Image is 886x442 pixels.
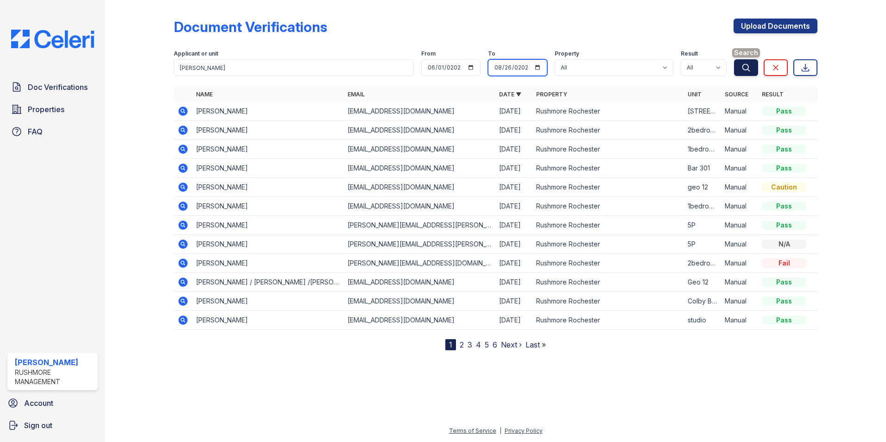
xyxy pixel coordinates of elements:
td: Manual [721,311,758,330]
a: 4 [476,340,481,349]
td: Manual [721,197,758,216]
a: Last » [525,340,546,349]
span: Sign out [24,420,52,431]
div: | [500,427,501,434]
a: Date ▼ [499,91,521,98]
td: [PERSON_NAME] [192,311,344,330]
td: Manual [721,273,758,292]
a: FAQ [7,122,98,141]
td: [PERSON_NAME] [192,292,344,311]
td: [DATE] [495,216,532,235]
td: [DATE] [495,140,532,159]
div: Fail [762,259,806,268]
td: [EMAIL_ADDRESS][DOMAIN_NAME] [344,178,495,197]
a: Result [762,91,784,98]
td: Rushmore Rochester [532,235,684,254]
td: Bar 301 [684,159,721,178]
div: Caution [762,183,806,192]
div: N/A [762,240,806,249]
a: Next › [501,340,522,349]
td: [PERSON_NAME] [192,159,344,178]
td: [DATE] [495,178,532,197]
label: Property [555,50,579,57]
span: Doc Verifications [28,82,88,93]
td: Rushmore Rochester [532,178,684,197]
td: [DATE] [495,197,532,216]
span: Search [732,48,760,57]
a: 2 [460,340,464,349]
a: Upload Documents [734,19,817,33]
td: Rushmore Rochester [532,121,684,140]
td: [PERSON_NAME] [192,235,344,254]
div: 1 [445,339,456,350]
a: Sign out [4,416,101,435]
td: [PERSON_NAME] [192,121,344,140]
label: Applicant or unit [174,50,218,57]
span: FAQ [28,126,43,137]
td: [EMAIL_ADDRESS][DOMAIN_NAME] [344,159,495,178]
td: Geo 12 [684,273,721,292]
td: [DATE] [495,292,532,311]
td: [PERSON_NAME][EMAIL_ADDRESS][DOMAIN_NAME] [344,254,495,273]
td: Rushmore Rochester [532,159,684,178]
td: Rushmore Rochester [532,197,684,216]
td: [EMAIL_ADDRESS][DOMAIN_NAME] [344,273,495,292]
td: [PERSON_NAME] [192,178,344,197]
a: 6 [493,340,497,349]
td: Manual [721,178,758,197]
td: [PERSON_NAME][EMAIL_ADDRESS][PERSON_NAME][DOMAIN_NAME] [344,235,495,254]
td: Rushmore Rochester [532,140,684,159]
td: [STREET_ADDRESS] [684,102,721,121]
td: Manual [721,121,758,140]
td: Colby B5 studio [684,292,721,311]
img: CE_Logo_Blue-a8612792a0a2168367f1c8372b55b34899dd931a85d93a1a3d3e32e68fde9ad4.png [4,30,101,48]
div: [PERSON_NAME] [15,357,94,368]
td: studio [684,311,721,330]
td: [EMAIL_ADDRESS][DOMAIN_NAME] [344,102,495,121]
a: Terms of Service [449,427,496,434]
td: Manual [721,292,758,311]
div: Pass [762,278,806,287]
div: Pass [762,202,806,211]
span: Account [24,398,53,409]
a: Unit [688,91,702,98]
td: [PERSON_NAME] [192,102,344,121]
td: [EMAIL_ADDRESS][DOMAIN_NAME] [344,197,495,216]
td: 5P [684,235,721,254]
td: [PERSON_NAME] [192,216,344,235]
td: 2bedroom [684,254,721,273]
div: Rushmore Management [15,368,94,386]
div: Pass [762,316,806,325]
td: [DATE] [495,235,532,254]
td: Manual [721,235,758,254]
div: Pass [762,221,806,230]
td: Rushmore Rochester [532,216,684,235]
td: [PERSON_NAME] / [PERSON_NAME] /[PERSON_NAME] [192,273,344,292]
a: Name [196,91,213,98]
td: 1bedroom [684,140,721,159]
td: Rushmore Rochester [532,292,684,311]
td: 2bedroom [684,121,721,140]
div: Pass [762,297,806,306]
a: Privacy Policy [505,427,543,434]
span: Properties [28,104,64,115]
button: Search [734,59,758,76]
td: [PERSON_NAME] [192,140,344,159]
td: geo 12 [684,178,721,197]
td: [EMAIL_ADDRESS][DOMAIN_NAME] [344,140,495,159]
td: [EMAIL_ADDRESS][DOMAIN_NAME] [344,311,495,330]
label: To [488,50,495,57]
input: Search by name, email, or unit number [174,59,414,76]
td: [DATE] [495,311,532,330]
td: [DATE] [495,254,532,273]
td: Manual [721,140,758,159]
td: [EMAIL_ADDRESS][DOMAIN_NAME] [344,292,495,311]
td: [PERSON_NAME] [192,254,344,273]
td: 1bedroom [684,197,721,216]
td: [PERSON_NAME][EMAIL_ADDRESS][PERSON_NAME][DOMAIN_NAME] [344,216,495,235]
td: [DATE] [495,121,532,140]
a: 5 [485,340,489,349]
td: [DATE] [495,102,532,121]
a: 3 [468,340,472,349]
div: Document Verifications [174,19,327,35]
